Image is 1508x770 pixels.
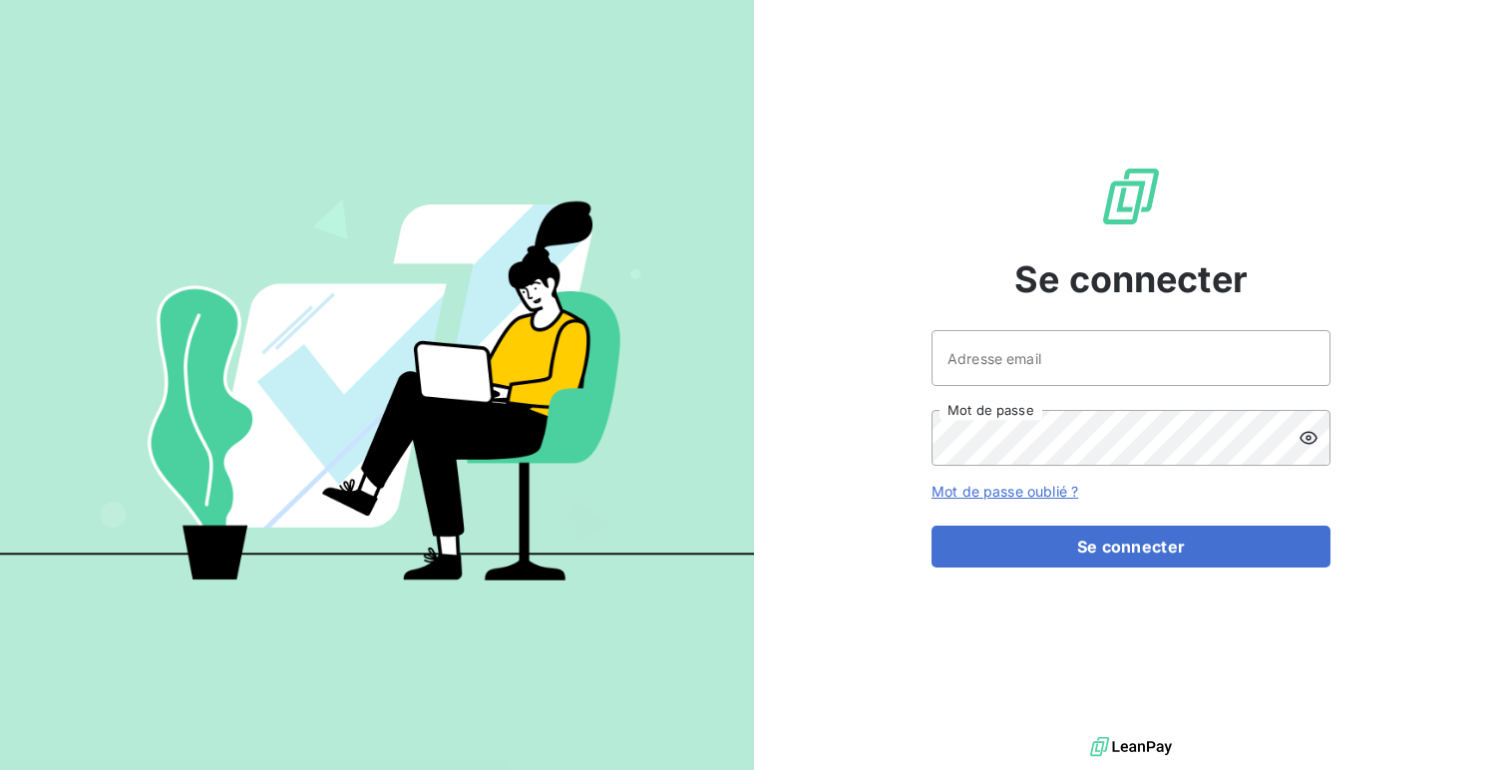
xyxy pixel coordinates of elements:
a: Mot de passe oublié ? [932,483,1078,500]
input: placeholder [932,330,1330,386]
span: Se connecter [1014,252,1248,306]
img: logo [1090,732,1172,762]
img: Logo LeanPay [1099,165,1163,228]
button: Se connecter [932,526,1330,568]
